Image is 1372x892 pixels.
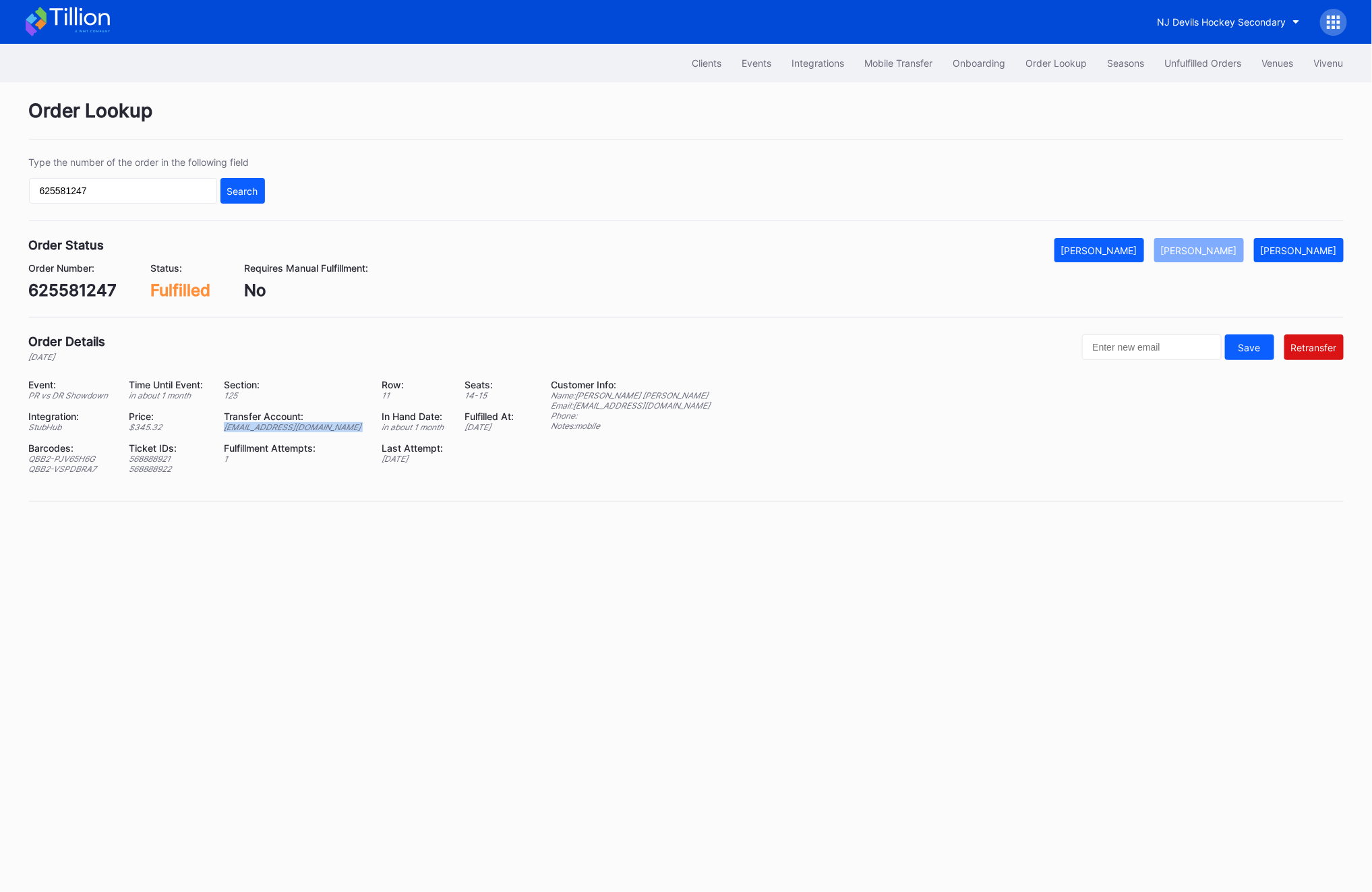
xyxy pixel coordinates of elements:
button: Integrations [782,51,855,76]
div: QBB2-PJV65H6G [29,454,113,464]
div: 568888921 [129,454,207,464]
div: Events [742,57,772,69]
div: Type the number of the order in the following field [29,156,265,168]
div: 568888922 [129,464,207,474]
input: GT59662 [29,178,217,204]
div: In Hand Date: [382,411,448,422]
button: [PERSON_NAME] [1054,238,1144,262]
div: QBB2-VSPDBRA7 [29,464,113,474]
div: PR vs DR Showdown [29,390,113,400]
div: 1 [224,454,365,464]
div: Venues [1262,57,1294,69]
div: [PERSON_NAME] [1061,245,1137,256]
div: [DATE] [29,352,106,362]
button: Vivenu [1304,51,1354,76]
div: 14 - 15 [465,390,518,400]
div: Mobile Transfer [865,57,933,69]
div: Ticket IDs: [129,442,207,454]
div: Section: [224,379,365,390]
div: 11 [382,390,448,400]
div: 625581247 [29,280,117,300]
div: Order Number: [29,262,117,274]
button: Seasons [1098,51,1155,76]
input: Enter new email [1082,334,1222,360]
div: Onboarding [953,57,1006,69]
div: Search [227,185,258,197]
div: Time Until Event: [129,379,207,390]
div: Last Attempt: [382,442,448,454]
div: Save [1239,342,1261,353]
button: Mobile Transfer [855,51,943,76]
div: No [245,280,369,300]
div: [DATE] [465,422,518,432]
div: Vivenu [1314,57,1344,69]
div: $ 345.32 [129,422,207,432]
div: 125 [224,390,365,400]
div: Integrations [792,57,845,69]
div: Status: [151,262,211,274]
div: Event: [29,379,113,390]
button: Search [220,178,265,204]
div: Notes: mobile [551,421,711,431]
div: Retransfer [1291,342,1337,353]
div: in about 1 month [129,390,207,400]
div: Name: [PERSON_NAME] [PERSON_NAME] [551,390,711,400]
div: Email: [EMAIL_ADDRESS][DOMAIN_NAME] [551,400,711,411]
div: Customer Info: [551,379,711,390]
div: Row: [382,379,448,390]
div: Seasons [1108,57,1145,69]
button: Events [732,51,782,76]
button: [PERSON_NAME] [1154,238,1244,262]
div: Clients [692,57,722,69]
button: Venues [1252,51,1304,76]
div: Order Details [29,334,106,349]
button: [PERSON_NAME] [1254,238,1344,262]
button: NJ Devils Hockey Secondary [1147,9,1310,34]
button: Clients [682,51,732,76]
div: Order Status [29,238,105,252]
div: Order Lookup [29,99,1344,140]
div: Integration: [29,411,113,422]
div: Order Lookup [1026,57,1087,69]
div: StubHub [29,422,113,432]
button: Save [1225,334,1274,360]
div: [PERSON_NAME] [1161,245,1237,256]
div: [PERSON_NAME] [1261,245,1337,256]
button: Unfulfilled Orders [1155,51,1252,76]
button: Retransfer [1284,334,1344,360]
div: Fulfillment Attempts: [224,442,365,454]
div: [DATE] [382,454,448,464]
div: Fulfilled At: [465,411,518,422]
div: Price: [129,411,207,422]
div: Seats: [465,379,518,390]
div: in about 1 month [382,422,448,432]
div: Phone: [551,411,711,421]
div: Requires Manual Fulfillment: [245,262,369,274]
button: Onboarding [943,51,1016,76]
div: Unfulfilled Orders [1165,57,1242,69]
div: NJ Devils Hockey Secondary [1158,16,1286,28]
button: Order Lookup [1016,51,1098,76]
div: Transfer Account: [224,411,365,422]
div: [EMAIL_ADDRESS][DOMAIN_NAME] [224,422,365,432]
div: Barcodes: [29,442,113,454]
div: Fulfilled [151,280,211,300]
